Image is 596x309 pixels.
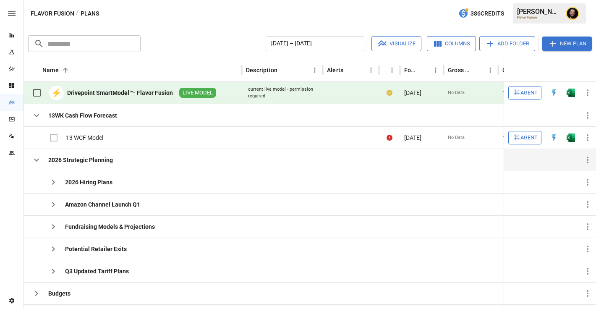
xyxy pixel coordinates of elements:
button: Sort [584,64,596,76]
div: Your plan has changes in Excel that are not reflected in the Drivepoint Data Warehouse, select "S... [387,89,392,97]
button: Sort [418,64,430,76]
button: Columns [427,36,476,51]
div: Open in Quick Edit [550,134,558,142]
button: Ciaran Nugent [561,2,584,25]
div: / [76,8,79,19]
div: current live model - permission required [248,86,316,99]
button: Agent [508,86,541,100]
img: Ciaran Nugent [566,7,579,20]
button: Agent [508,131,541,144]
div: Forecast start [404,67,417,73]
div: Open in Excel [567,134,575,142]
button: Add Folder [479,36,535,51]
button: [DATE] – [DATE] [266,36,364,51]
button: Sort [60,64,71,76]
div: Cash [502,67,516,73]
img: quick-edit-flash.b8aec18c.svg [550,134,558,142]
div: [PERSON_NAME] [517,8,561,16]
span: 386 Credits [471,8,504,19]
div: Amazon Channel Launch Q1 [65,200,140,209]
div: Budgets [48,289,71,298]
button: Visualize [371,36,421,51]
button: Gross Margin column menu [484,64,496,76]
button: Sort [278,64,290,76]
div: 2026 Strategic Planning [48,156,113,164]
span: No Data [448,134,465,141]
span: LIVE MODEL [179,89,216,97]
div: 13 WCF Model [66,134,103,142]
button: Status column menu [386,64,398,76]
img: excel-icon.76473adf.svg [567,134,575,142]
div: Open in Quick Edit [550,89,558,97]
img: quick-edit-flash.b8aec18c.svg [550,89,558,97]
div: Gross Margin [448,67,472,73]
div: Open in Excel [567,89,575,97]
button: Sort [473,64,484,76]
button: Flavor Fusion [31,8,74,19]
img: excel-icon.76473adf.svg [567,89,575,97]
div: Name [42,67,59,73]
div: [DATE] [400,82,444,104]
span: No Data [502,134,519,141]
div: Drivepoint SmartModel™- Flavor Fusion [67,89,173,97]
button: Description column menu [309,64,321,76]
button: Alerts column menu [365,64,377,76]
div: 13WK Cash Flow Forecast [48,111,117,120]
div: Fundraising Models & Projections [65,223,155,231]
button: Sort [344,64,356,76]
div: Q3 Updated Tariff Plans [65,267,129,275]
button: Forecast start column menu [430,64,442,76]
button: 386Credits [455,6,507,21]
div: Flavor Fusion [517,16,561,19]
div: Description [246,67,277,73]
button: New Plan [542,37,592,51]
button: Sort [379,64,391,76]
span: Agent [520,88,538,98]
div: [DATE] [400,126,444,149]
span: No Data [502,89,519,96]
div: Alerts [327,67,343,73]
span: No Data [448,89,465,96]
span: Agent [520,133,538,143]
div: 2026 Hiring Plans [65,178,112,186]
div: ⚡ [49,86,64,100]
div: Potential Retailer Exits [65,245,127,253]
